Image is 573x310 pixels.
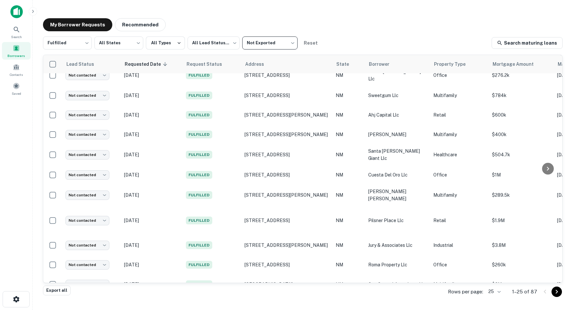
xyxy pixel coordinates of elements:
[124,151,179,158] p: [DATE]
[124,261,179,268] p: [DATE]
[10,72,23,77] span: Contacts
[492,191,551,199] p: $289.5k
[43,18,112,31] button: My Borrower Requests
[492,92,551,99] p: $784k
[336,242,362,249] p: NM
[65,71,109,80] div: Not contacted
[245,72,329,78] p: [STREET_ADDRESS]
[10,5,23,18] img: capitalize-icon.png
[245,60,273,68] span: Address
[186,111,212,119] span: Fulfilled
[433,261,485,268] p: Office
[65,260,109,270] div: Not contacted
[124,217,179,224] p: [DATE]
[2,23,31,41] a: Search
[186,151,212,159] span: Fulfilled
[146,36,185,49] button: All Types
[368,131,427,138] p: [PERSON_NAME]
[433,191,485,199] p: Multifamily
[245,92,329,98] p: [STREET_ADDRESS]
[245,112,329,118] p: [STREET_ADDRESS][PERSON_NAME]
[94,35,143,51] div: All States
[2,61,31,78] a: Contacts
[336,92,362,99] p: NM
[43,35,92,51] div: Fulfilled
[124,131,179,138] p: [DATE]
[540,258,573,289] iframe: Chat Widget
[448,288,483,296] p: Rows per page:
[2,80,31,97] a: Saved
[65,190,109,200] div: Not contacted
[186,191,212,199] span: Fulfilled
[125,60,169,68] span: Requested Date
[245,172,329,178] p: [STREET_ADDRESS]
[433,242,485,249] p: Industrial
[188,35,240,51] div: All Lead Statuses
[65,280,109,289] div: Not contacted
[245,242,329,248] p: [STREET_ADDRESS][PERSON_NAME]
[124,191,179,199] p: [DATE]
[186,92,212,99] span: Fulfilled
[186,280,212,288] span: Fulfilled
[124,72,179,79] p: [DATE]
[332,55,365,73] th: State
[336,111,362,119] p: NM
[492,72,551,79] p: $276.2k
[66,60,103,68] span: Lead Status
[7,53,25,58] span: Borrowers
[433,111,485,119] p: Retail
[245,152,329,158] p: [STREET_ADDRESS]
[552,287,562,297] button: Go to next page
[245,132,329,137] p: [STREET_ADDRESS][PERSON_NAME]
[2,42,31,60] div: Borrowers
[186,171,212,179] span: Fulfilled
[186,71,212,79] span: Fulfilled
[183,55,241,73] th: Request Status
[245,281,329,287] p: [GEOGRAPHIC_DATA]
[368,148,427,162] p: santa [PERSON_NAME] giant llc
[368,92,427,99] p: sweetgum llc
[433,171,485,178] p: Office
[492,261,551,268] p: $260k
[368,188,427,202] p: [PERSON_NAME] [PERSON_NAME]
[336,131,362,138] p: NM
[245,262,329,268] p: [STREET_ADDRESS]
[493,60,542,68] span: Mortgage Amount
[336,72,362,79] p: NM
[512,288,537,296] p: 1–25 of 87
[65,110,109,120] div: Not contacted
[43,286,71,295] button: Export all
[186,131,212,138] span: Fulfilled
[65,216,109,225] div: Not contacted
[336,217,362,224] p: NM
[245,218,329,223] p: [STREET_ADDRESS]
[121,55,183,73] th: Requested Date
[12,91,21,96] span: Saved
[368,242,427,249] p: jury & associates llc
[430,55,489,73] th: Property Type
[65,241,109,250] div: Not contacted
[336,261,362,268] p: NM
[124,92,179,99] p: [DATE]
[486,287,502,296] div: 25
[241,55,332,73] th: Address
[336,60,357,68] span: State
[433,151,485,158] p: Healthcare
[492,242,551,249] p: $3.8M
[368,111,427,119] p: ahj capital llc
[489,55,554,73] th: Mortgage Amount
[65,91,109,100] div: Not contacted
[433,72,485,79] p: Office
[492,131,551,138] p: $400k
[242,35,298,51] div: Not Exported
[492,217,551,224] p: $1.9M
[65,170,109,180] div: Not contacted
[336,151,362,158] p: NM
[187,60,231,68] span: Request Status
[368,281,427,288] p: one central associates llc
[492,171,551,178] p: $1M
[186,241,212,249] span: Fulfilled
